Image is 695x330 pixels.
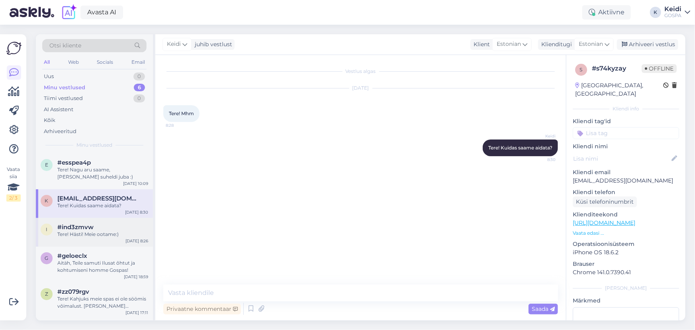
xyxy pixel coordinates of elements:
input: Lisa nimi [573,154,670,163]
p: iPhone OS 18.6.2 [573,248,679,257]
span: #esspea4p [57,159,91,166]
div: [GEOGRAPHIC_DATA], [GEOGRAPHIC_DATA] [575,81,663,98]
div: [DATE] 18:59 [124,274,148,280]
div: AI Assistent [44,106,73,114]
div: Tere! Kahjuks meie spas ei ole söömis võimalust. [PERSON_NAME] mahlabaar. [57,295,148,310]
div: 6 [134,84,145,92]
span: Tere! Kuidas saame aidata? [488,145,552,151]
p: Chrome 141.0.7390.41 [573,268,679,277]
a: KeidiGOSPA [664,6,690,19]
div: Klient [470,40,490,49]
span: Otsi kliente [49,41,81,50]
img: Askly Logo [6,41,22,56]
div: [DATE] 8:30 [125,209,148,215]
span: e [45,162,48,168]
span: kaariannkolkk@gmail.com [57,195,140,202]
p: Kliendi nimi [573,142,679,151]
span: #ind3zmvw [57,224,94,231]
span: s [580,67,583,73]
div: Klienditugi [538,40,572,49]
span: #geloeclx [57,252,87,259]
div: Arhiveeritud [44,128,76,136]
div: Tere! Kuidas saame aidata? [57,202,148,209]
div: [DATE] [163,84,558,92]
span: Estonian [579,40,603,49]
a: [URL][DOMAIN_NAME] [573,219,635,226]
p: Kliendi tag'id [573,117,679,126]
div: Arhiveeri vestlus [617,39,678,50]
span: Minu vestlused [76,141,112,149]
p: Brauser [573,260,679,268]
div: Email [130,57,147,67]
div: 0 [133,94,145,102]
div: [DATE] 8:26 [125,238,148,244]
div: K [650,7,661,18]
div: Aktiivne [582,5,631,20]
div: Keidi [664,6,681,12]
span: Estonian [497,40,521,49]
span: Keidi [526,133,556,139]
span: k [45,198,49,204]
img: explore-ai [61,4,77,21]
span: Tere! Mhm [169,110,194,116]
div: Tere! Nagu aru saame, [PERSON_NAME] suheldi juba :) [57,166,148,181]
div: Tiimi vestlused [44,94,83,102]
div: [DATE] 17:11 [125,310,148,316]
span: 8:28 [166,122,196,128]
div: GOSPA [664,12,681,19]
div: Uus [44,73,54,81]
div: Privaatne kommentaar [163,304,241,314]
div: Vaata siia [6,166,21,202]
div: Socials [95,57,115,67]
div: juhib vestlust [192,40,232,49]
p: Vaata edasi ... [573,230,679,237]
div: Tere! Hästi! Meie ootame:) [57,231,148,238]
div: [DATE] 10:09 [123,181,148,187]
div: [PERSON_NAME] [573,285,679,292]
input: Lisa tag [573,127,679,139]
p: Märkmed [573,297,679,305]
div: Web [67,57,80,67]
span: Keidi [167,40,181,49]
div: Küsi telefoninumbrit [573,196,637,207]
span: 8:30 [526,157,556,163]
div: All [42,57,51,67]
span: g [45,255,49,261]
span: Saada [532,305,555,312]
span: Offline [642,64,677,73]
span: i [46,226,47,232]
div: Kliendi info [573,105,679,112]
div: Kõik [44,116,55,124]
span: #zz079rgv [57,288,89,295]
div: 2 / 3 [6,194,21,202]
div: # s74kyzay [592,64,642,73]
p: [EMAIL_ADDRESS][DOMAIN_NAME] [573,177,679,185]
div: Aitäh, Teile samuti Ilusat õhtut ja kohtumiseni homme Gospas! [57,259,148,274]
p: Kliendi telefon [573,188,679,196]
p: Kliendi email [573,168,679,177]
div: 0 [133,73,145,81]
p: Operatsioonisüsteem [573,240,679,248]
div: Vestlus algas [163,68,558,75]
p: Klienditeekond [573,210,679,219]
span: z [45,291,48,297]
a: Avasta AI [80,6,123,19]
div: Minu vestlused [44,84,85,92]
